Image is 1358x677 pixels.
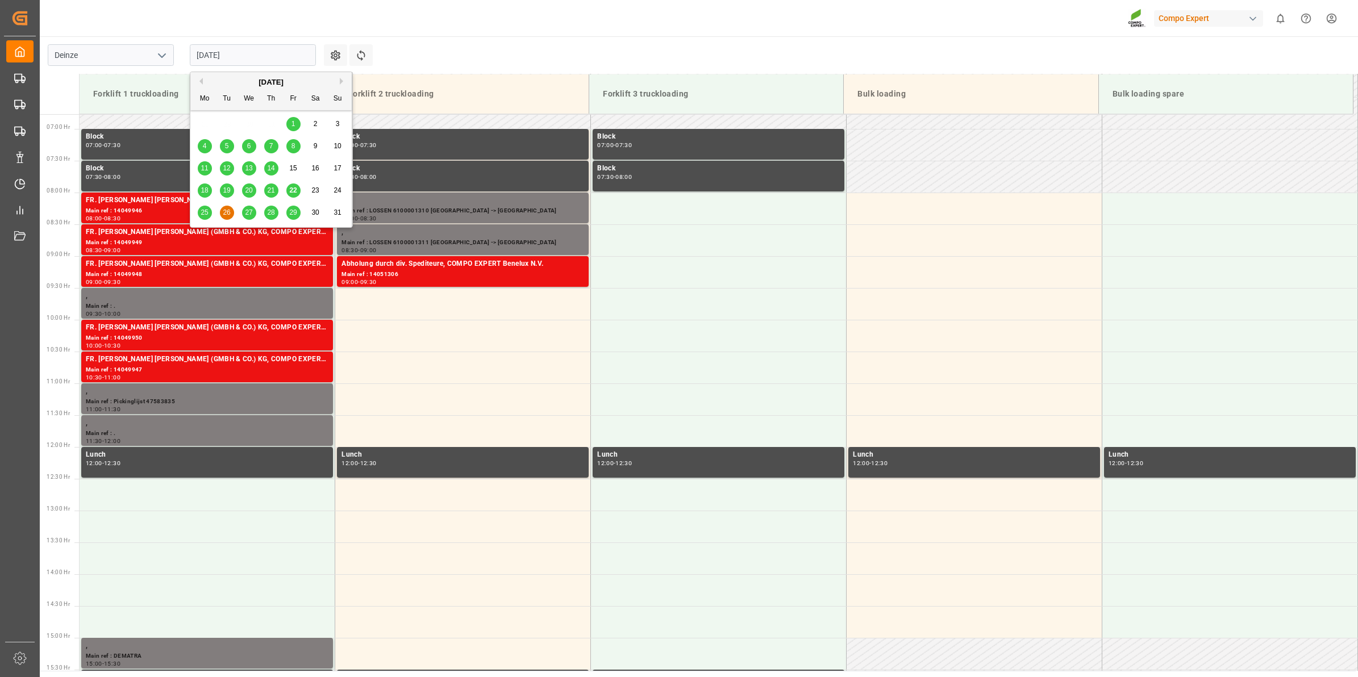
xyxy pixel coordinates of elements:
div: Mo [198,92,212,106]
div: 15:30 [104,661,120,666]
span: 25 [201,208,208,216]
span: 07:30 Hr [47,156,70,162]
button: open menu [153,47,170,64]
div: 12:30 [104,461,120,466]
div: - [102,438,104,444]
span: 6 [247,142,251,150]
div: Choose Tuesday, August 19th, 2025 [220,183,234,198]
div: Main ref : 14049947 [86,365,328,375]
div: Su [331,92,345,106]
span: 22 [289,186,297,194]
span: 10:30 Hr [47,346,70,353]
span: 08:00 Hr [47,187,70,194]
div: Choose Wednesday, August 13th, 2025 [242,161,256,175]
div: Main ref : DEMATRA [86,651,328,661]
span: 07:00 Hr [47,124,70,130]
div: 12:30 [1127,461,1143,466]
div: 09:30 [104,279,120,285]
div: - [869,461,871,466]
span: 4 [203,142,207,150]
div: - [102,407,104,412]
span: 09:00 Hr [47,251,70,257]
span: 12:00 Hr [47,442,70,448]
div: Forklift 1 truckloading [89,83,325,105]
div: 11:00 [86,407,102,412]
span: 15 [289,164,297,172]
div: Lunch [597,449,840,461]
button: show 0 new notifications [1268,6,1293,31]
div: Choose Friday, August 29th, 2025 [286,206,301,220]
div: Choose Friday, August 15th, 2025 [286,161,301,175]
button: Compo Expert [1154,7,1268,29]
div: 12:00 [341,461,358,466]
div: 07:30 [597,174,614,179]
div: Choose Friday, August 8th, 2025 [286,139,301,153]
div: Lunch [853,449,1095,461]
div: 12:30 [615,461,632,466]
span: 5 [225,142,229,150]
div: Choose Sunday, August 10th, 2025 [331,139,345,153]
span: 28 [267,208,274,216]
input: DD.MM.YYYY [190,44,316,66]
span: 11 [201,164,208,172]
div: Choose Thursday, August 7th, 2025 [264,139,278,153]
div: Block [341,131,584,143]
div: 10:30 [104,343,120,348]
div: - [102,461,104,466]
div: , [86,640,328,651]
div: - [614,174,615,179]
div: 07:30 [86,174,102,179]
span: 14 [267,164,274,172]
div: Choose Thursday, August 28th, 2025 [264,206,278,220]
div: Th [264,92,278,106]
div: Block [597,163,840,174]
div: Choose Tuesday, August 5th, 2025 [220,139,234,153]
div: , [86,417,328,429]
span: 9 [314,142,318,150]
div: Choose Monday, August 25th, 2025 [198,206,212,220]
span: 31 [334,208,341,216]
div: [DATE] [190,77,352,88]
span: 12 [223,164,230,172]
div: Choose Wednesday, August 20th, 2025 [242,183,256,198]
div: Choose Monday, August 18th, 2025 [198,183,212,198]
span: 11:30 Hr [47,410,70,416]
button: Previous Month [196,78,203,85]
span: 08:30 Hr [47,219,70,225]
div: Main ref : 14049946 [86,206,328,216]
div: 12:00 [104,438,120,444]
span: 13 [245,164,252,172]
div: Lunch [86,449,328,461]
div: Lunch [1109,449,1351,461]
div: Choose Saturday, August 23rd, 2025 [309,183,323,198]
span: 26 [223,208,230,216]
div: Main ref : 14049948 [86,270,328,279]
span: 27 [245,208,252,216]
div: 11:30 [86,438,102,444]
div: Main ref : LOSSEN 6100001310 [GEOGRAPHIC_DATA] -> [GEOGRAPHIC_DATA] [341,206,584,216]
span: 1 [291,120,295,128]
div: Choose Monday, August 11th, 2025 [198,161,212,175]
div: Choose Sunday, August 3rd, 2025 [331,117,345,131]
div: 12:30 [871,461,888,466]
input: Type to search/select [48,44,174,66]
div: 07:00 [86,143,102,148]
span: 24 [334,186,341,194]
div: Choose Wednesday, August 6th, 2025 [242,139,256,153]
div: - [102,279,104,285]
div: 09:30 [86,311,102,316]
div: Block [86,131,328,143]
div: 11:30 [104,407,120,412]
span: 7 [269,142,273,150]
div: - [358,174,360,179]
div: Choose Friday, August 22nd, 2025 [286,183,301,198]
div: Choose Tuesday, August 26th, 2025 [220,206,234,220]
div: , [86,386,328,397]
span: 09:30 Hr [47,283,70,289]
div: FR. [PERSON_NAME] [PERSON_NAME] (GMBH & CO.) KG, COMPO EXPERT Benelux N.V. [86,195,328,206]
span: 14:00 Hr [47,569,70,575]
div: Choose Saturday, August 9th, 2025 [309,139,323,153]
span: 14:30 Hr [47,601,70,607]
div: - [358,216,360,221]
div: Compo Expert [1154,10,1263,27]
